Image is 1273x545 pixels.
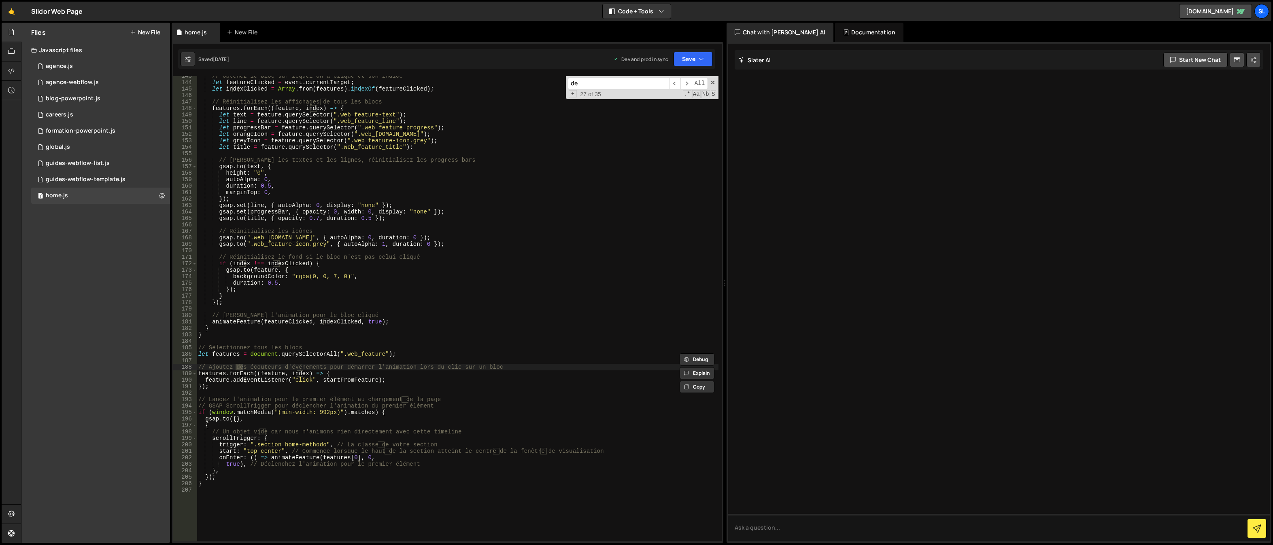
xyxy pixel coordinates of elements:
button: Copy [680,381,714,393]
div: 169 [173,241,197,247]
div: 12109/29034.js [31,74,170,91]
a: [DOMAIN_NAME] [1179,4,1252,19]
input: Search for [568,78,669,89]
div: 12109/29404.js [31,107,170,123]
div: 176 [173,286,197,293]
div: 144 [173,79,197,86]
div: New File [227,28,261,36]
div: 195 [173,409,197,416]
div: 153 [173,137,197,144]
div: Saved [198,56,229,63]
div: Documentation [835,23,903,42]
div: 172 [173,260,197,267]
div: 193 [173,396,197,403]
button: Explain [680,367,714,379]
span: ​ [680,78,692,89]
span: Toggle Replace mode [569,90,577,97]
div: 152 [173,131,197,137]
div: 170 [173,247,197,254]
div: 174 [173,273,197,280]
div: 202 [173,454,197,461]
div: 151 [173,125,197,131]
div: 199 [173,435,197,441]
div: formation-powerpoint.js [46,127,115,135]
span: Search In Selection [711,90,716,98]
div: 146 [173,92,197,99]
button: Code + Tools [603,4,671,19]
div: 145 [173,86,197,92]
div: 205 [173,474,197,480]
div: agence.js [46,63,73,70]
div: 197 [173,422,197,429]
div: 178 [173,299,197,306]
div: 189 [173,370,197,377]
div: guides-webflow-template.js [46,176,125,183]
div: 168 [173,234,197,241]
button: Start new chat [1163,53,1228,67]
div: 147 [173,99,197,105]
a: Sl [1254,4,1269,19]
span: 27 of 35 [577,91,604,97]
div: 162 [173,196,197,202]
div: 186 [173,351,197,357]
span: ​ [669,78,681,89]
div: 12109/29400.js [31,188,170,204]
a: 🤙 [2,2,21,21]
div: 12109/29466.js [31,58,170,74]
div: Slidor Web Page [31,6,83,16]
div: 192 [173,390,197,396]
div: 204 [173,467,197,474]
div: global.js [46,144,70,151]
div: 175 [173,280,197,286]
div: careers.js [46,111,73,118]
div: 157 [173,163,197,170]
div: guides-webflow-list.js [46,160,110,167]
div: 185 [173,344,197,351]
div: 12109/29334.js [31,91,170,107]
button: New File [130,29,160,36]
span: Whole Word Search [701,90,710,98]
span: CaseSensitive Search [692,90,701,98]
div: 143 [173,73,197,79]
div: 190 [173,377,197,383]
div: 184 [173,338,197,344]
div: 149 [173,112,197,118]
div: Javascript files [21,42,170,58]
div: 198 [173,429,197,435]
span: 1 [38,193,43,200]
span: Alt-Enter [692,78,708,89]
div: 179 [173,306,197,312]
div: Dev and prod in sync [613,56,668,63]
h2: Files [31,28,46,37]
div: 207 [173,487,197,493]
div: 206 [173,480,197,487]
div: 12109/29874.js [31,171,170,188]
div: 165 [173,215,197,222]
div: 171 [173,254,197,260]
div: 166 [173,222,197,228]
div: home.js [185,28,207,36]
div: 164 [173,209,197,215]
div: Chat with [PERSON_NAME] AI [727,23,833,42]
div: 196 [173,416,197,422]
div: 163 [173,202,197,209]
div: 188 [173,364,197,370]
div: 167 [173,228,197,234]
div: 150 [173,118,197,125]
div: blog-powerpoint.js [46,95,100,102]
h2: Slater AI [739,56,771,64]
div: 177 [173,293,197,299]
button: Debug [680,353,714,365]
span: RegExp Search [683,90,691,98]
div: 173 [173,267,197,273]
div: [DATE] [213,56,229,63]
button: Save [674,52,713,66]
div: 194 [173,403,197,409]
div: 183 [173,332,197,338]
div: 158 [173,170,197,176]
div: home.js [46,192,68,199]
div: 156 [173,157,197,163]
div: 154 [173,144,197,150]
div: 12109/29383.js [31,139,170,155]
